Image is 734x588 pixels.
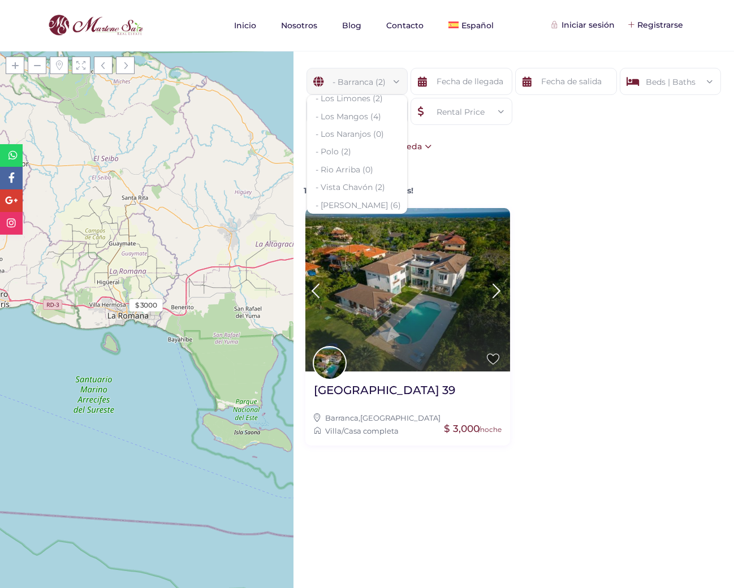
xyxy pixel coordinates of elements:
input: Fecha de salida [515,68,617,95]
li: - [PERSON_NAME] (6) [307,197,408,214]
a: Villa [325,426,342,435]
div: 1 ¡Resultados encontrados! [301,176,728,197]
a: Casa completa [344,426,399,435]
li: - Rio Arriba (0) [307,161,408,179]
div: $ 3000 [135,300,157,310]
li: - Los Mangos (4) [307,108,408,126]
div: Registrarse [629,19,683,31]
h2: [GEOGRAPHIC_DATA] 39 [314,383,455,397]
div: Huéspedes [306,98,408,125]
div: Beds | Baths [629,68,713,96]
img: logo [45,12,146,39]
span: Español [461,20,494,31]
a: Barranca [325,413,359,422]
div: Más opciones de búsqueda [305,140,431,153]
input: Fecha de llegada [411,68,512,95]
div: Cargando mapas [62,158,232,218]
img: Villa de lujo Barranca 39 [305,208,510,371]
li: - Los Naranjos (0) [307,126,408,143]
li: - Vista Chavón (2) [307,179,408,196]
div: , [314,412,502,424]
div: Rental Price [420,98,503,126]
a: [GEOGRAPHIC_DATA] 39 [314,383,455,406]
li: - Los Limones (2) [307,90,408,107]
div: / [314,425,502,437]
div: Iniciar sesión [553,19,615,31]
a: [GEOGRAPHIC_DATA] [360,413,441,422]
li: - Polo (2) [307,143,408,161]
div: - Barranca (2) [316,68,399,96]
